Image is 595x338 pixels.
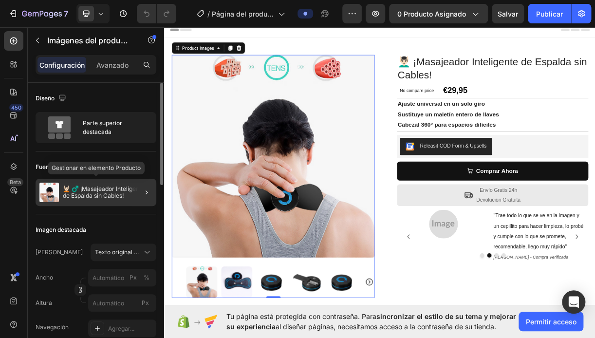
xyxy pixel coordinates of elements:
span: Tu página está protegida con contraseña. Para al diseñar páginas, necesitamos acceso a la contras... [226,311,519,332]
div: Parte superior destacada [83,116,142,139]
button: Dot [428,312,433,318]
p: 7 [64,8,68,19]
div: % [144,273,149,282]
p: Product Images [47,35,130,46]
button: Dot [457,312,463,318]
div: Deshacer/Rehacer [137,4,176,23]
span: Página del producto - [DATE] 12:00:49 [212,9,274,19]
iframe: Design area [164,23,595,309]
div: Abra Intercom Messenger [562,290,585,314]
div: Beta [7,178,23,186]
span: Texto original en [95,248,140,257]
span: "Trae todo lo que se ve en la imagen y un cepillito para hacer limpieza, lo probé y cumple con lo... [446,257,568,307]
font: Navegación [36,323,69,332]
label: [PERSON_NAME] [36,248,83,257]
span: 0 producto asignado [397,9,466,19]
button: Carousel Next Arrow [551,282,567,298]
strong: Cabezal 360° para espacios difíciles [316,134,449,142]
button: Dot [437,312,443,318]
button: 0 producto asignado [389,4,488,23]
div: Releasit COD Form & Upsells [346,162,436,172]
div: Comprar Ahora [422,194,479,208]
button: Px [141,272,152,283]
button: Releasit COD Form & Upsells [319,156,444,179]
button: % [127,272,139,283]
input: Px [88,294,156,312]
button: 7 [4,4,73,23]
font: Px [130,273,137,282]
span: Envío Gratis 24h [427,223,478,230]
p: No compare price [319,89,365,94]
font: Publicar [536,9,563,19]
font: Diseño [36,94,55,103]
button: Publicar [528,4,571,23]
span: Px [142,299,149,306]
label: Altura [36,299,52,307]
strong: Sustituye un maletín entero de llaves [316,120,453,128]
div: €29,95 [377,81,411,102]
span: Salvar [498,10,518,18]
font: Imagen destacada [36,225,86,234]
div: 450 [9,104,23,112]
span: Devolución Gratuita [423,236,483,244]
img: 2237x1678 [358,253,397,292]
p: Configuración [39,60,85,70]
span: Permitir acceso [526,317,576,327]
button: Comprar Ahora [315,188,575,214]
div: Agregar... [108,324,154,333]
h1: 💆🏻‍♂️ ¡Masajeador Inteligente de Espalda sin Cables! [315,43,575,81]
button: Dot [447,312,453,318]
img: Característica de producto IMG [39,183,59,202]
span: / [207,9,210,19]
strong: Ajuste universal en un solo giro [316,106,434,114]
input: Px% [88,269,156,286]
p: 💆🏻 ♂️ ¡Masajeador Inteligente de Espalda sin Cables! [63,186,152,199]
font: Fuente del producto [36,163,91,171]
img: CKKYs5695_ICEAE=.webp [327,162,338,173]
button: Texto original en [91,244,156,261]
button: Carousel Back Arrow [323,282,338,298]
button: Permitir acceso [519,312,583,331]
p: Avanzado [96,60,129,70]
label: Ancho [36,273,53,282]
button: Salvar [492,4,524,23]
